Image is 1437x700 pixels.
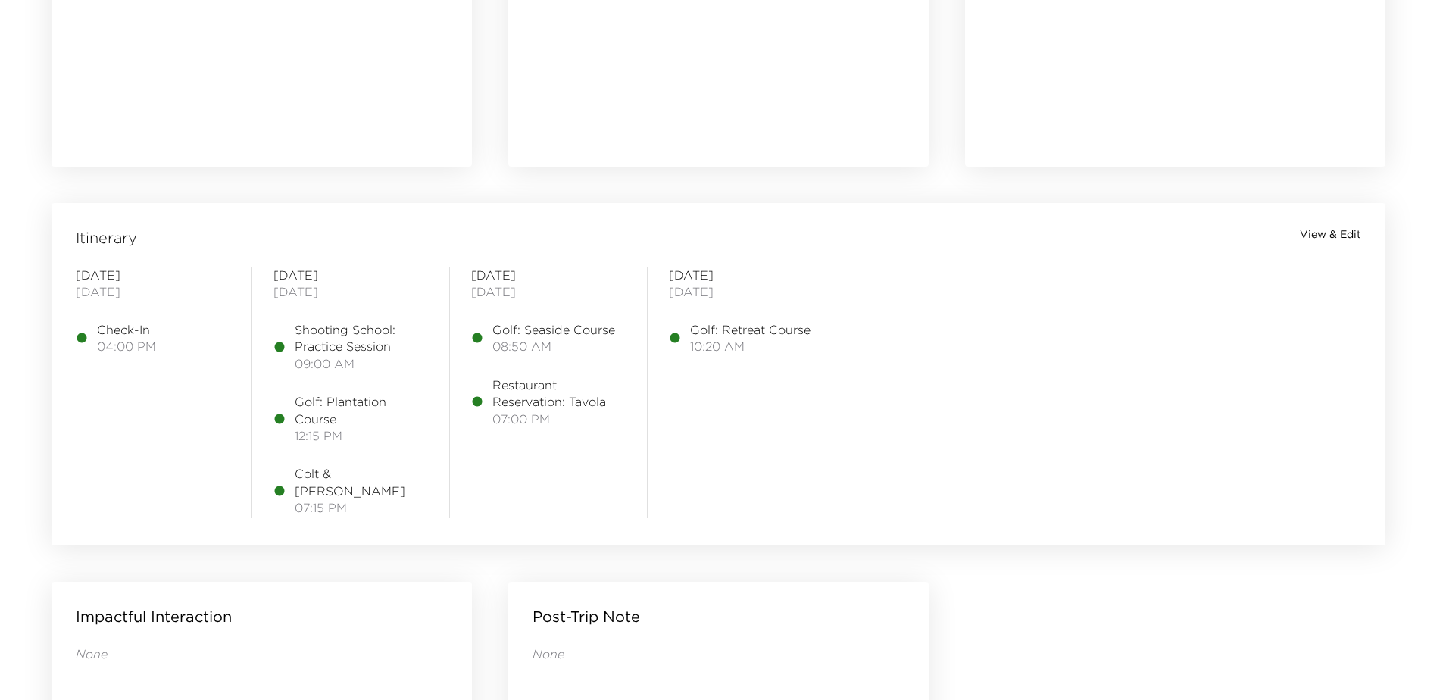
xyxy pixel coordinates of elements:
p: None [76,645,448,662]
span: [DATE] [76,283,230,300]
span: Colt & [PERSON_NAME] [295,465,428,499]
span: [DATE] [273,267,428,283]
span: 04:00 PM [97,338,156,355]
span: [DATE] [76,267,230,283]
span: Itinerary [76,227,137,248]
button: View & Edit [1300,227,1361,242]
span: 10:20 AM [690,338,811,355]
span: Golf: Retreat Course [690,321,811,338]
span: [DATE] [273,283,428,300]
span: Shooting School: Practice Session [295,321,428,355]
span: [DATE] [471,267,626,283]
span: Golf: Seaside Course [492,321,615,338]
span: Restaurant Reservation: Tavola [492,377,626,411]
span: [DATE] [669,283,823,300]
span: 12:15 PM [295,427,428,444]
p: None [533,645,904,662]
p: Post-Trip Note [533,606,640,627]
span: [DATE] [471,283,626,300]
span: [DATE] [669,267,823,283]
span: 08:50 AM [492,338,615,355]
span: 09:00 AM [295,355,428,372]
span: 07:00 PM [492,411,626,427]
p: Impactful Interaction [76,606,232,627]
span: Check-In [97,321,156,338]
span: Golf: Plantation Course [295,393,428,427]
span: 07:15 PM [295,499,428,516]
